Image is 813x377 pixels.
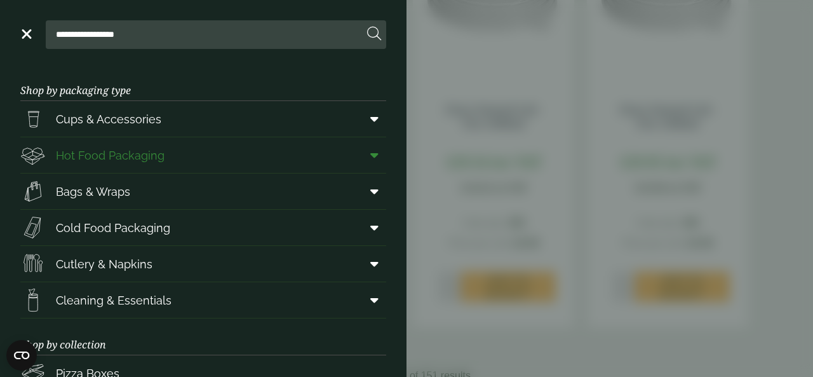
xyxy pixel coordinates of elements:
[20,179,46,204] img: Paper_carriers.svg
[20,251,46,277] img: Cutlery.svg
[56,147,165,164] span: Hot Food Packaging
[20,106,46,132] img: PintNhalf_cup.svg
[20,101,386,137] a: Cups & Accessories
[20,246,386,282] a: Cutlery & Napkins
[56,256,152,273] span: Cutlery & Napkins
[20,137,386,173] a: Hot Food Packaging
[56,292,171,309] span: Cleaning & Essentials
[20,282,386,318] a: Cleaning & Essentials
[56,111,161,128] span: Cups & Accessories
[20,287,46,313] img: open-wipe.svg
[20,142,46,168] img: Deli_box.svg
[56,183,130,200] span: Bags & Wraps
[20,215,46,240] img: Sandwich_box.svg
[20,210,386,245] a: Cold Food Packaging
[56,219,170,236] span: Cold Food Packaging
[20,174,386,209] a: Bags & Wraps
[20,319,386,355] h3: Shop by collection
[6,340,37,371] button: Open CMP widget
[20,64,386,101] h3: Shop by packaging type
